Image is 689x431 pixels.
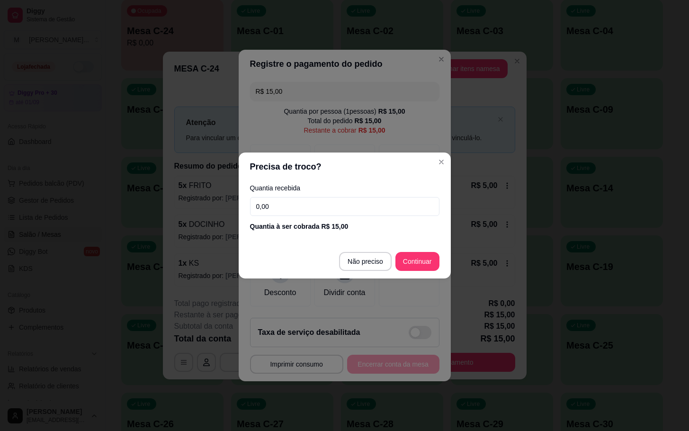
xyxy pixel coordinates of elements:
button: Continuar [395,252,439,271]
div: Quantia à ser cobrada R$ 15,00 [250,222,439,231]
header: Precisa de troco? [239,153,451,181]
label: Quantia recebida [250,185,439,191]
button: Close [434,154,449,170]
button: Não preciso [339,252,392,271]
